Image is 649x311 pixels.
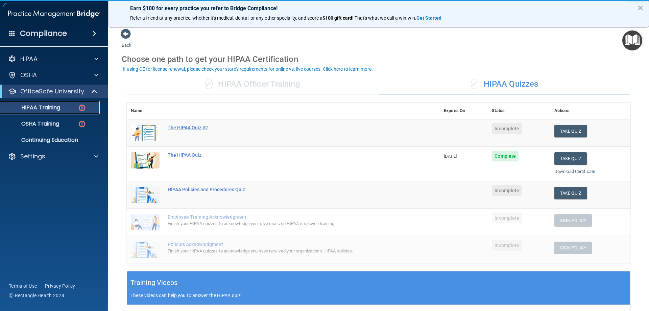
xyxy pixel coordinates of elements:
[554,187,587,199] button: Take Quiz
[78,104,86,112] img: danger-circle.6113f641.png
[8,152,98,160] a: Settings
[554,125,587,137] button: Take Quiz
[416,15,442,21] a: Get Started
[205,79,213,89] span: ✓
[20,152,45,160] p: Settings
[168,242,406,247] div: Policies Acknowledgment
[123,67,373,71] div: If using CE for license renewal, please check your state's requirements for online vs. live cours...
[471,79,478,89] span: ✓
[352,15,416,21] span: ! That's what we call a win-win.
[492,151,519,161] span: Complete
[20,29,67,38] h4: Compliance
[168,214,406,220] div: Employee Training Acknowledgment
[554,169,595,174] a: Download Certificate
[492,240,522,251] span: Incomplete
[4,120,59,127] p: OSHA Training
[416,15,441,21] strong: Get Started
[444,154,457,159] span: [DATE]
[127,103,164,119] th: Name
[379,74,630,94] div: HIPAA Quizzes
[168,247,406,255] div: Finish your HIPAA quizzes to acknowledge you have received your organization’s HIPAA policies.
[322,15,352,21] strong: $100 gift card
[130,15,322,21] span: Refer a friend at any practice, whether it's medical, dental, or any other speciality, and score a
[130,5,627,12] p: Earn $100 for every practice you refer to Bridge Compliance!
[492,213,522,223] span: Incomplete
[130,277,178,289] h5: Training Videos
[127,74,379,94] div: HIPAA Officer Training
[550,103,630,119] th: Actions
[9,283,37,289] a: Terms of Use
[492,123,522,134] span: Incomplete
[168,152,406,158] div: The HIPAA Quiz
[4,104,60,111] p: HIPAA Training
[8,7,100,21] img: PMB logo
[492,185,522,196] span: Incomplete
[554,242,592,254] button: Sign Policy
[440,103,488,119] th: Expires On
[168,125,406,130] div: The HIPAA Quiz #2
[122,66,374,72] button: If using CE for license renewal, please check your state's requirements for online vs. live cours...
[8,71,98,79] a: OSHA
[168,220,406,228] div: Finish your HIPAA quizzes to acknowledge you have received HIPAA employee training.
[20,55,38,63] p: HIPAA
[554,152,587,165] button: Take Quiz
[554,214,592,227] button: Sign Policy
[78,120,86,128] img: danger-circle.6113f641.png
[168,187,406,192] div: HIPAA Policies and Procedures Quiz
[8,87,98,95] a: OfficeSafe University
[122,35,131,48] a: Back
[622,30,642,50] button: Open Resource Center
[637,2,644,13] button: Close
[8,55,98,63] a: HIPAA
[20,87,84,95] p: OfficeSafe University
[122,49,635,69] div: Choose one path to get your HIPAA Certification
[4,137,97,143] p: Continuing Education
[130,293,627,298] p: These videos can help you to answer the HIPAA quiz
[488,103,550,119] th: Status
[20,71,37,79] p: OSHA
[9,292,64,299] span: Ⓒ Rectangle Health 2024
[45,283,75,289] a: Privacy Policy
